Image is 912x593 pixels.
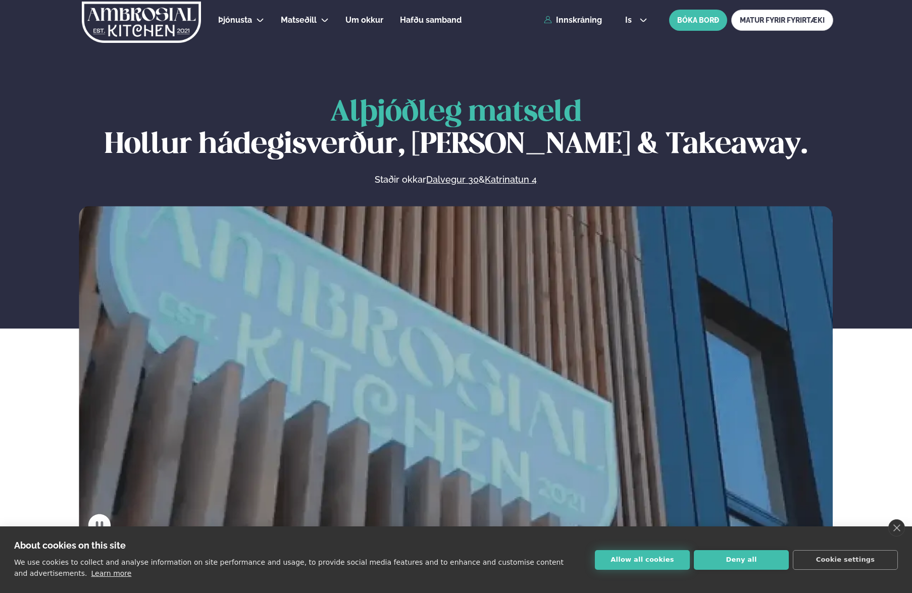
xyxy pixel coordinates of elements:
a: Learn more [91,569,132,577]
a: Um okkur [345,14,383,26]
a: Hafðu samband [400,14,462,26]
button: Cookie settings [793,550,898,570]
span: is [625,16,635,24]
a: Dalvegur 30 [426,174,479,186]
a: MATUR FYRIR FYRIRTÆKI [731,10,833,31]
a: Þjónusta [218,14,252,26]
h1: Hollur hádegisverður, [PERSON_NAME] & Takeaway. [79,97,833,161]
a: close [888,519,905,536]
a: Innskráning [544,16,602,25]
span: Þjónusta [218,15,252,25]
span: Hafðu samband [400,15,462,25]
span: Matseðill [281,15,317,25]
span: Um okkur [345,15,383,25]
button: Deny all [694,550,789,570]
button: is [617,16,655,24]
img: logo [81,2,202,43]
strong: About cookies on this site [14,540,126,551]
a: Katrinatun 4 [485,174,537,186]
p: Staðir okkar & [265,174,647,186]
span: Alþjóðleg matseld [330,99,582,127]
a: Matseðill [281,14,317,26]
button: Allow all cookies [595,550,690,570]
button: BÓKA BORÐ [669,10,727,31]
p: We use cookies to collect and analyse information on site performance and usage, to provide socia... [14,558,564,577]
